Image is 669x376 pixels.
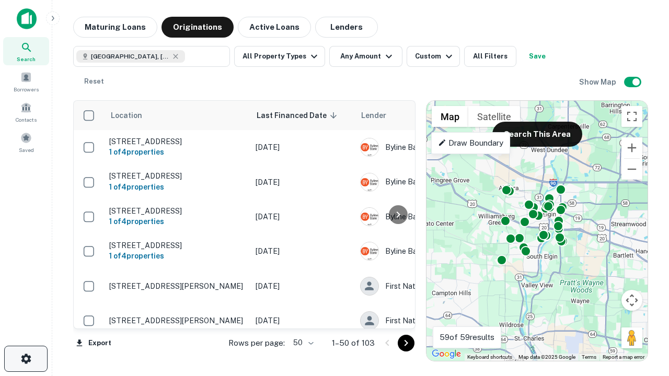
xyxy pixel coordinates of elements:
[360,277,517,296] div: First Nations Bank
[464,46,516,67] button: All Filters
[234,46,325,67] button: All Property Types
[109,206,245,216] p: [STREET_ADDRESS]
[415,50,455,63] div: Custom
[468,106,520,127] button: Show satellite imagery
[73,17,157,38] button: Maturing Loans
[256,280,350,292] p: [DATE]
[17,55,36,63] span: Search
[256,315,350,326] p: [DATE]
[332,337,375,349] p: 1–50 of 103
[398,335,414,351] button: Go to next page
[361,173,378,191] img: picture
[257,109,340,122] span: Last Financed Date
[360,138,517,157] div: Byline Bank
[361,109,386,122] span: Lender
[77,71,111,92] button: Reset
[355,101,522,130] th: Lender
[518,354,575,360] span: Map data ©2025 Google
[360,311,517,330] div: First Nations Bank
[429,347,464,361] img: Google
[73,335,114,351] button: Export
[110,109,156,122] span: Location
[426,101,648,361] div: 0 0
[360,207,517,226] div: Byline Bank
[617,292,669,343] iframe: Chat Widget
[256,211,350,222] p: [DATE]
[329,46,402,67] button: Any Amount
[256,177,350,188] p: [DATE]
[17,8,37,29] img: capitalize-icon.png
[3,37,49,65] a: Search
[492,122,582,147] button: Search This Area
[579,76,618,88] h6: Show Map
[621,159,642,180] button: Zoom out
[360,242,517,261] div: Byline Bank
[603,354,644,360] a: Report a map error
[109,281,245,291] p: [STREET_ADDRESS][PERSON_NAME]
[256,142,350,153] p: [DATE]
[3,98,49,126] a: Contacts
[361,242,378,260] img: picture
[407,46,460,67] button: Custom
[109,250,245,262] h6: 1 of 4 properties
[14,85,39,93] span: Borrowers
[440,331,494,344] p: 59 of 59 results
[289,335,315,350] div: 50
[521,46,554,67] button: Save your search to get updates of matches that match your search criteria.
[360,173,517,192] div: Byline Bank
[582,354,596,360] a: Terms (opens in new tab)
[109,216,245,227] h6: 1 of 4 properties
[109,137,245,146] p: [STREET_ADDRESS]
[467,354,512,361] button: Keyboard shortcuts
[621,137,642,158] button: Zoom in
[162,17,234,38] button: Originations
[3,67,49,96] a: Borrowers
[104,101,250,130] th: Location
[109,181,245,193] h6: 1 of 4 properties
[361,138,378,156] img: picture
[228,337,285,349] p: Rows per page:
[315,17,378,38] button: Lenders
[238,17,311,38] button: Active Loans
[109,146,245,158] h6: 1 of 4 properties
[432,106,468,127] button: Show street map
[361,208,378,226] img: picture
[19,146,34,154] span: Saved
[429,347,464,361] a: Open this area in Google Maps (opens a new window)
[621,290,642,311] button: Map camera controls
[3,128,49,156] a: Saved
[109,241,245,250] p: [STREET_ADDRESS]
[109,171,245,181] p: [STREET_ADDRESS]
[256,245,350,257] p: [DATE]
[621,106,642,127] button: Toggle fullscreen view
[250,101,355,130] th: Last Financed Date
[91,52,169,61] span: [GEOGRAPHIC_DATA], [GEOGRAPHIC_DATA]
[109,316,245,325] p: [STREET_ADDRESS][PERSON_NAME]
[16,115,37,124] span: Contacts
[438,137,503,149] p: Draw Boundary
